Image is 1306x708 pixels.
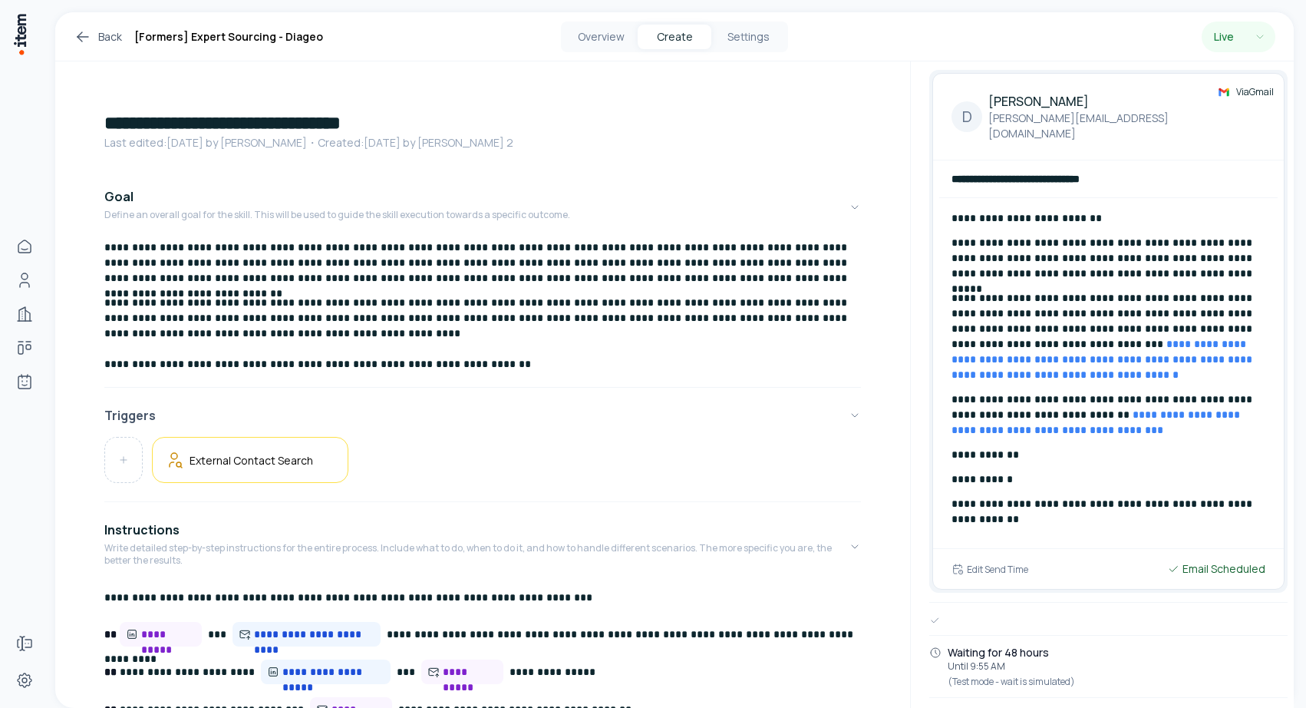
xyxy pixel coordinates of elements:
[9,366,40,397] a: Agents
[104,187,134,206] h4: Goal
[104,406,156,425] h4: Triggers
[1236,86,1274,98] span: Via Gmail
[1218,86,1230,98] img: gmail
[104,209,570,221] p: Define an overall goal for the skill. This will be used to guide the skill execution towards a sp...
[988,111,1212,141] p: [PERSON_NAME][EMAIL_ADDRESS][DOMAIN_NAME]
[104,394,861,437] button: Triggers
[951,101,982,132] div: D
[104,521,180,539] h4: Instructions
[948,645,1075,660] span: Waiting for 48 hours
[988,92,1212,111] h4: [PERSON_NAME]
[564,25,638,49] button: Overview
[104,175,861,240] button: GoalDefine an overall goal for the skill. This will be used to guide the skill execution towards ...
[74,28,122,46] a: Back
[948,676,1075,688] span: (Test mode - wait is simulated)
[9,665,40,696] a: Settings
[190,453,313,468] h5: External Contact Search
[134,28,323,46] h1: [Formers] Expert Sourcing - Diageo
[711,25,785,49] button: Settings
[948,660,1075,673] span: Until 9:55 AM
[104,240,861,381] div: GoalDefine an overall goal for the skill. This will be used to guide the skill execution towards ...
[638,25,711,49] button: Create
[967,563,1028,576] h6: Edit Send Time
[1182,561,1265,577] span: Email Scheduled
[104,542,849,567] p: Write detailed step-by-step instructions for the entire process. Include what to do, when to do i...
[9,265,40,296] a: People
[104,437,861,495] div: Triggers
[104,508,861,585] button: InstructionsWrite detailed step-by-step instructions for the entire process. Include what to do, ...
[9,628,40,659] a: Forms
[9,332,40,363] a: Deals
[104,135,861,151] p: Last edited: [DATE] by [PERSON_NAME] ・Created: [DATE] by [PERSON_NAME] 2
[9,231,40,262] a: Home
[9,299,40,329] a: Companies
[12,12,28,56] img: Item Brain Logo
